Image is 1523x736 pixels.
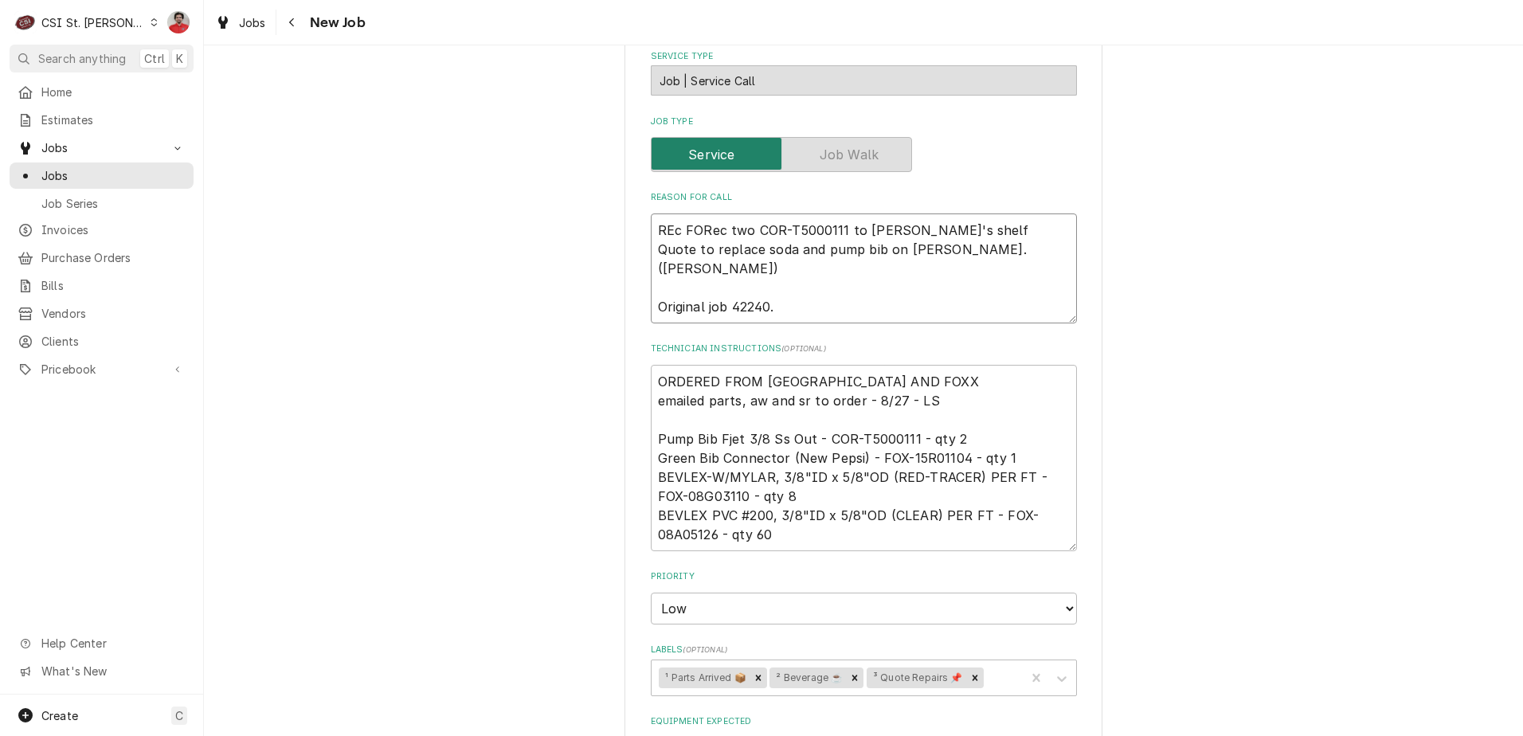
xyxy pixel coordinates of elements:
div: NF [167,11,190,33]
span: Pricebook [41,361,162,378]
a: Jobs [209,10,272,36]
span: Jobs [239,14,266,31]
a: Go to Pricebook [10,356,194,382]
span: Ctrl [144,50,165,67]
div: CSI St. [PERSON_NAME] [41,14,145,31]
label: Labels [651,644,1077,656]
div: C [14,11,37,33]
span: C [175,707,183,724]
div: Job Type [651,115,1077,172]
span: Purchase Orders [41,249,186,266]
span: Jobs [41,139,162,156]
div: Nicholas Faubert's Avatar [167,11,190,33]
a: Job Series [10,190,194,217]
div: Service Type [651,50,1077,96]
label: Reason For Call [651,191,1077,204]
textarea: ORDERED FROM [GEOGRAPHIC_DATA] AND FOXX emailed parts, aw and sr to order - 8/27 - LS Pump Bib Fj... [651,365,1077,551]
span: ( optional ) [683,645,727,654]
a: Estimates [10,107,194,133]
span: New Job [305,12,366,33]
a: Purchase Orders [10,245,194,271]
div: ² Beverage ☕️ [769,667,846,688]
label: Priority [651,570,1077,583]
a: Vendors [10,300,194,327]
span: Clients [41,333,186,350]
span: Jobs [41,167,186,184]
a: Go to What's New [10,658,194,684]
div: Remove ¹ Parts Arrived 📦 [750,667,767,688]
a: Clients [10,328,194,354]
label: Job Type [651,115,1077,128]
a: Bills [10,272,194,299]
label: Service Type [651,50,1077,63]
button: Navigate back [280,10,305,35]
span: K [176,50,183,67]
div: CSI St. Louis's Avatar [14,11,37,33]
span: Bills [41,277,186,294]
div: ¹ Parts Arrived 📦 [659,667,750,688]
span: ( optional ) [781,344,826,353]
div: ³ Quote Repairs 📌 [867,667,966,688]
div: Service [651,137,1077,172]
a: Invoices [10,217,194,243]
a: Home [10,79,194,105]
div: Remove ² Beverage ☕️ [846,667,863,688]
div: Remove ³ Quote Repairs 📌 [966,667,984,688]
a: Go to Help Center [10,630,194,656]
span: Vendors [41,305,186,322]
div: Reason For Call [651,191,1077,323]
div: Technician Instructions [651,343,1077,550]
button: Search anythingCtrlK [10,45,194,72]
span: Help Center [41,635,184,652]
span: Job Series [41,195,186,212]
span: Invoices [41,221,186,238]
a: Jobs [10,162,194,189]
span: Estimates [41,112,186,128]
label: Equipment Expected [651,715,1077,728]
div: Priority [651,570,1077,624]
span: What's New [41,663,184,679]
div: Job | Service Call [651,65,1077,96]
textarea: REc FORec two COR-T5000111 to [PERSON_NAME]'s shelf Quote to replace soda and pump bib on [PERSON... [651,213,1077,323]
span: Create [41,709,78,722]
label: Technician Instructions [651,343,1077,355]
a: Go to Jobs [10,135,194,161]
span: Home [41,84,186,100]
span: Search anything [38,50,126,67]
div: Labels [651,644,1077,695]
